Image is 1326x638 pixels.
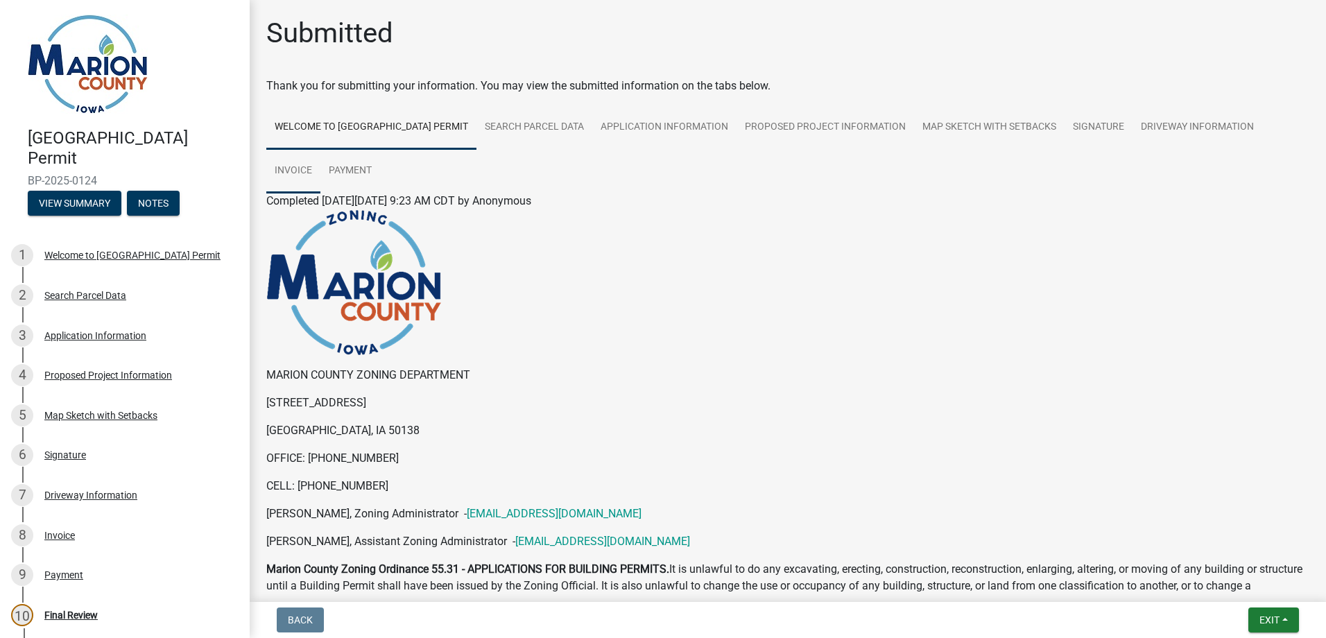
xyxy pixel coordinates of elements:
[44,331,146,340] div: Application Information
[11,284,33,307] div: 2
[11,325,33,347] div: 3
[11,364,33,386] div: 4
[266,105,476,150] a: Welcome to [GEOGRAPHIC_DATA] Permit
[277,607,324,632] button: Back
[127,191,180,216] button: Notes
[266,149,320,193] a: Invoice
[1133,105,1262,150] a: Driveway Information
[127,198,180,209] wm-modal-confirm: Notes
[44,450,86,460] div: Signature
[28,191,121,216] button: View Summary
[11,444,33,466] div: 6
[266,367,1309,383] p: MARION COUNTY ZONING DEPARTMENT
[44,531,75,540] div: Invoice
[44,610,98,620] div: Final Review
[266,506,1309,522] p: [PERSON_NAME], Zoning Administrator -
[467,507,642,520] a: [EMAIL_ADDRESS][DOMAIN_NAME]
[266,478,1309,494] p: CELL: [PHONE_NUMBER]
[320,149,380,193] a: Payment
[28,128,239,169] h4: [GEOGRAPHIC_DATA] Permit
[266,422,1309,439] p: [GEOGRAPHIC_DATA], IA 50138
[28,15,148,114] img: Marion County, Iowa
[44,291,126,300] div: Search Parcel Data
[11,524,33,546] div: 8
[44,250,221,260] div: Welcome to [GEOGRAPHIC_DATA] Permit
[476,105,592,150] a: Search Parcel Data
[737,105,914,150] a: Proposed Project Information
[44,411,157,420] div: Map Sketch with Setbacks
[11,604,33,626] div: 10
[266,78,1309,94] div: Thank you for submitting your information. You may view the submitted information on the tabs below.
[914,105,1065,150] a: Map Sketch with Setbacks
[44,570,83,580] div: Payment
[11,484,33,506] div: 7
[266,17,393,50] h1: Submitted
[44,370,172,380] div: Proposed Project Information
[11,404,33,426] div: 5
[266,533,1309,550] p: [PERSON_NAME], Assistant Zoning Administrator -
[44,490,137,500] div: Driveway Information
[266,562,669,576] strong: Marion County Zoning Ordinance 55.31 - APPLICATIONS FOR BUILDING PERMITS.
[266,194,531,207] span: Completed [DATE][DATE] 9:23 AM CDT by Anonymous
[28,174,222,187] span: BP-2025-0124
[28,198,121,209] wm-modal-confirm: Summary
[1065,105,1133,150] a: Signature
[11,244,33,266] div: 1
[266,561,1309,628] p: It is unlawful to do any excavating, erecting, construction, reconstruction, enlarging, altering,...
[266,395,1309,411] p: [STREET_ADDRESS]
[1259,614,1280,626] span: Exit
[266,450,1309,467] p: OFFICE: [PHONE_NUMBER]
[11,564,33,586] div: 9
[266,209,442,356] img: image_be028ab4-a45e-4790-9d45-118dc00cb89f.png
[1248,607,1299,632] button: Exit
[288,614,313,626] span: Back
[592,105,737,150] a: Application Information
[515,535,690,548] a: [EMAIL_ADDRESS][DOMAIN_NAME]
